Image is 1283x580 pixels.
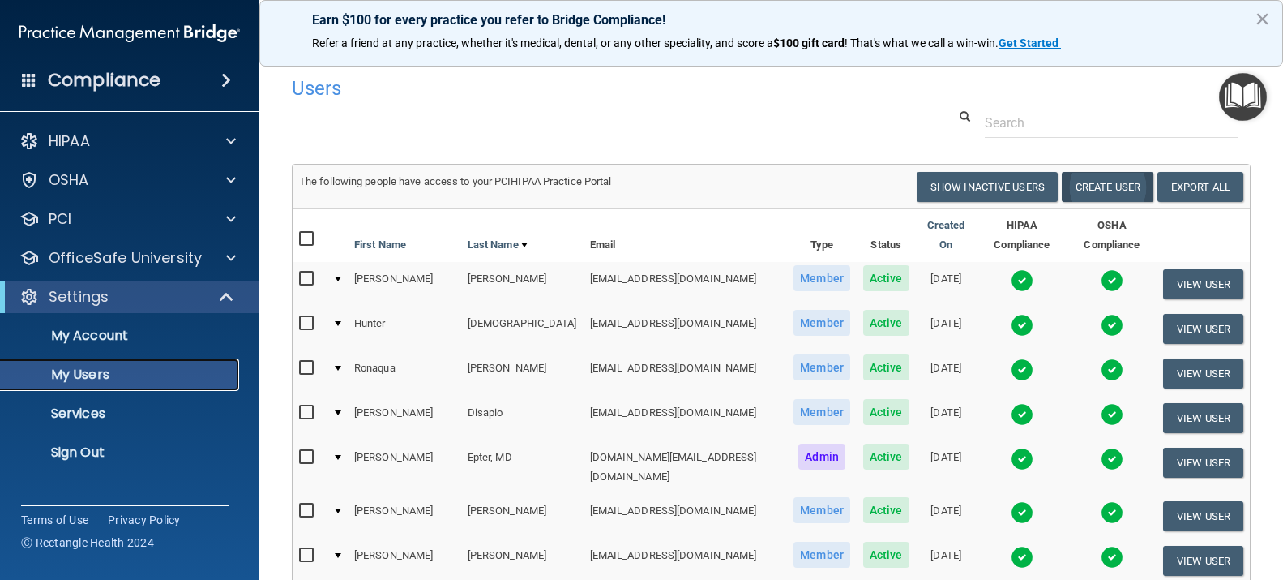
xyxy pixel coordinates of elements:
[584,262,788,307] td: [EMAIL_ADDRESS][DOMAIN_NAME]
[793,310,850,336] span: Member
[1101,403,1123,426] img: tick.e7d51cea.svg
[916,351,977,396] td: [DATE]
[1101,501,1123,524] img: tick.e7d51cea.svg
[1011,359,1033,381] img: tick.e7d51cea.svg
[863,354,909,380] span: Active
[1157,172,1243,202] a: Export All
[1011,403,1033,426] img: tick.e7d51cea.svg
[48,69,160,92] h4: Compliance
[11,367,232,383] p: My Users
[461,494,584,539] td: [PERSON_NAME]
[922,216,970,255] a: Created On
[21,512,88,528] a: Terms of Use
[1101,359,1123,381] img: tick.e7d51cea.svg
[999,37,1058,49] strong: Get Started
[1011,501,1033,524] img: tick.e7d51cea.svg
[584,307,788,351] td: [EMAIL_ADDRESS][DOMAIN_NAME]
[108,512,181,528] a: Privacy Policy
[863,497,909,523] span: Active
[985,108,1238,138] input: Search
[461,351,584,396] td: [PERSON_NAME]
[916,396,977,440] td: [DATE]
[793,354,850,380] span: Member
[1101,448,1123,470] img: tick.e7d51cea.svg
[19,209,236,229] a: PCI
[1062,172,1153,202] button: Create User
[461,262,584,307] td: [PERSON_NAME]
[19,248,236,268] a: OfficeSafe University
[787,209,857,262] th: Type
[19,170,236,190] a: OSHA
[1101,314,1123,337] img: tick.e7d51cea.svg
[49,248,202,268] p: OfficeSafe University
[917,172,1058,202] button: Show Inactive Users
[354,235,406,255] a: First Name
[1067,209,1157,262] th: OSHA Compliance
[793,265,850,291] span: Member
[1101,269,1123,292] img: tick.e7d51cea.svg
[916,262,977,307] td: [DATE]
[584,209,788,262] th: Email
[348,396,461,440] td: [PERSON_NAME]
[1163,314,1243,344] button: View User
[299,175,612,187] span: The following people have access to your PCIHIPAA Practice Portal
[863,444,909,470] span: Active
[1163,448,1243,478] button: View User
[19,287,235,307] a: Settings
[19,131,236,151] a: HIPAA
[863,310,909,336] span: Active
[348,494,461,539] td: [PERSON_NAME]
[49,209,71,229] p: PCI
[1163,403,1243,433] button: View User
[468,235,528,255] a: Last Name
[49,287,109,307] p: Settings
[863,542,909,568] span: Active
[1163,501,1243,531] button: View User
[1011,269,1033,292] img: tick.e7d51cea.svg
[1011,314,1033,337] img: tick.e7d51cea.svg
[1011,448,1033,470] img: tick.e7d51cea.svg
[348,351,461,396] td: Ronaqua
[11,406,232,422] p: Services
[584,351,788,396] td: [EMAIL_ADDRESS][DOMAIN_NAME]
[1011,546,1033,569] img: tick.e7d51cea.svg
[11,445,232,461] p: Sign Out
[312,37,773,49] span: Refer a friend at any practice, whether it's medical, dental, or any other speciality, and score a
[845,37,999,49] span: ! That's what we call a win-win.
[348,440,461,494] td: [PERSON_NAME]
[461,396,584,440] td: Disapio
[1163,546,1243,576] button: View User
[584,396,788,440] td: [EMAIL_ADDRESS][DOMAIN_NAME]
[11,328,232,344] p: My Account
[916,307,977,351] td: [DATE]
[1255,6,1270,32] button: Close
[584,494,788,539] td: [EMAIL_ADDRESS][DOMAIN_NAME]
[863,265,909,291] span: Active
[793,497,850,523] span: Member
[916,494,977,539] td: [DATE]
[461,440,584,494] td: Epter, MD
[857,209,916,262] th: Status
[1163,269,1243,299] button: View User
[461,307,584,351] td: [DEMOGRAPHIC_DATA]
[584,440,788,494] td: [DOMAIN_NAME][EMAIL_ADDRESS][DOMAIN_NAME]
[49,170,89,190] p: OSHA
[1101,546,1123,569] img: tick.e7d51cea.svg
[19,17,240,49] img: PMB logo
[21,535,154,551] span: Ⓒ Rectangle Health 2024
[348,262,461,307] td: [PERSON_NAME]
[1219,73,1267,121] button: Open Resource Center
[798,444,845,470] span: Admin
[863,399,909,425] span: Active
[348,307,461,351] td: Hunter
[977,209,1067,262] th: HIPAA Compliance
[1163,359,1243,389] button: View User
[793,542,850,568] span: Member
[773,37,845,49] strong: $100 gift card
[793,399,850,425] span: Member
[49,131,90,151] p: HIPAA
[916,440,977,494] td: [DATE]
[999,37,1061,49] a: Get Started
[292,78,841,99] h4: Users
[312,12,1230,28] p: Earn $100 for every practice you refer to Bridge Compliance!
